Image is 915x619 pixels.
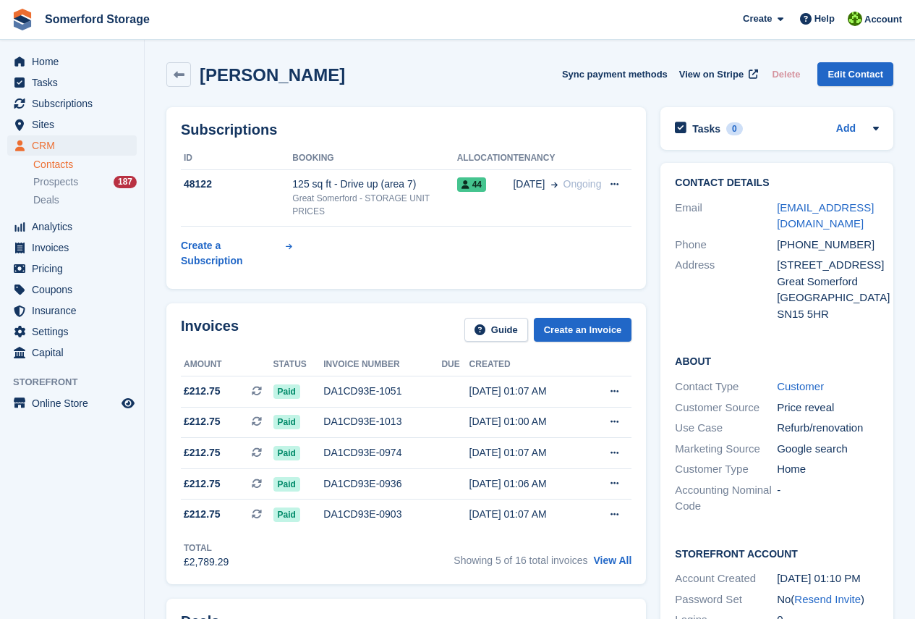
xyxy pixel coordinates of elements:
[33,175,78,189] span: Prospects
[513,177,545,192] span: [DATE]
[323,445,441,460] div: DA1CD93E-0974
[777,420,879,437] div: Refurb/renovation
[469,384,587,399] div: [DATE] 01:07 AM
[675,177,879,189] h2: Contact Details
[181,177,292,192] div: 48122
[675,570,777,587] div: Account Created
[814,12,835,26] span: Help
[675,482,777,515] div: Accounting Nominal Code
[184,555,229,570] div: £2,789.29
[32,216,119,237] span: Analytics
[675,461,777,478] div: Customer Type
[181,238,283,269] div: Create a Subscription
[675,257,777,322] div: Address
[777,591,879,608] div: No
[32,135,119,156] span: CRM
[464,318,528,342] a: Guide
[469,445,587,460] div: [DATE] 01:07 AM
[679,67,744,82] span: View on Stripe
[32,258,119,279] span: Pricing
[743,12,772,26] span: Create
[33,193,59,207] span: Deals
[273,446,300,460] span: Paid
[32,114,119,135] span: Sites
[323,353,441,376] th: Invoice number
[13,375,144,389] span: Storefront
[563,178,602,190] span: Ongoing
[777,380,824,392] a: Customer
[292,192,456,218] div: Great Somerford - STORAGE UNIT PRICES
[562,62,668,86] button: Sync payment methods
[7,321,137,342] a: menu
[675,237,777,253] div: Phone
[184,476,221,492] span: £212.75
[32,237,119,258] span: Invoices
[292,177,456,192] div: 125 sq ft - Drive up (area 7)
[32,393,119,413] span: Online Store
[200,65,345,85] h2: [PERSON_NAME]
[777,570,879,587] div: [DATE] 01:10 PM
[457,147,514,170] th: Allocation
[184,445,221,460] span: £212.75
[469,353,587,376] th: Created
[273,353,324,376] th: Status
[469,476,587,492] div: [DATE] 01:06 AM
[7,93,137,114] a: menu
[181,353,273,376] th: Amount
[777,274,879,290] div: Great Somerford
[7,279,137,300] a: menu
[777,400,879,416] div: Price reveal
[181,122,631,138] h2: Subscriptions
[794,593,861,605] a: Resend Invite
[184,542,229,555] div: Total
[675,591,777,608] div: Password Set
[777,201,874,230] a: [EMAIL_ADDRESS][DOMAIN_NAME]
[39,7,156,31] a: Somerford Storage
[273,415,300,429] span: Paid
[777,461,879,478] div: Home
[33,193,137,208] a: Deals
[33,174,137,190] a: Prospects 187
[273,477,300,492] span: Paid
[12,9,33,30] img: stora-icon-8386f47178a22dfd0bd8f6a31ec36ba5ce8667c1dd55bd0f319d3a0aa187defe.svg
[7,51,137,72] a: menu
[184,384,221,399] span: £212.75
[292,147,456,170] th: Booking
[119,395,137,412] a: Preview store
[32,300,119,321] span: Insurance
[323,507,441,522] div: DA1CD93E-0903
[7,300,137,321] a: menu
[273,384,300,399] span: Paid
[457,177,486,192] span: 44
[777,257,879,274] div: [STREET_ADDRESS]
[675,420,777,437] div: Use Case
[181,232,292,274] a: Create a Subscription
[273,508,300,522] span: Paid
[692,122,720,135] h2: Tasks
[513,147,601,170] th: Tenancy
[7,258,137,279] a: menu
[469,507,587,522] div: [DATE] 01:07 AM
[441,353,469,376] th: Due
[7,72,137,93] a: menu
[184,507,221,522] span: £212.75
[7,237,137,258] a: menu
[7,393,137,413] a: menu
[32,93,119,114] span: Subscriptions
[791,593,864,605] span: ( )
[864,12,902,27] span: Account
[32,72,119,93] span: Tasks
[777,306,879,323] div: SN15 5HR
[675,379,777,395] div: Contact Type
[323,414,441,429] div: DA1CD93E-1013
[184,414,221,429] span: £212.75
[323,476,441,492] div: DA1CD93E-0936
[848,12,862,26] img: Michael Llewellen Palmer
[534,318,632,342] a: Create an Invoice
[181,318,239,342] h2: Invoices
[454,555,587,566] span: Showing 5 of 16 total invoices
[7,342,137,363] a: menu
[777,290,879,306] div: [GEOGRAPHIC_DATA]
[777,482,879,515] div: -
[7,114,137,135] a: menu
